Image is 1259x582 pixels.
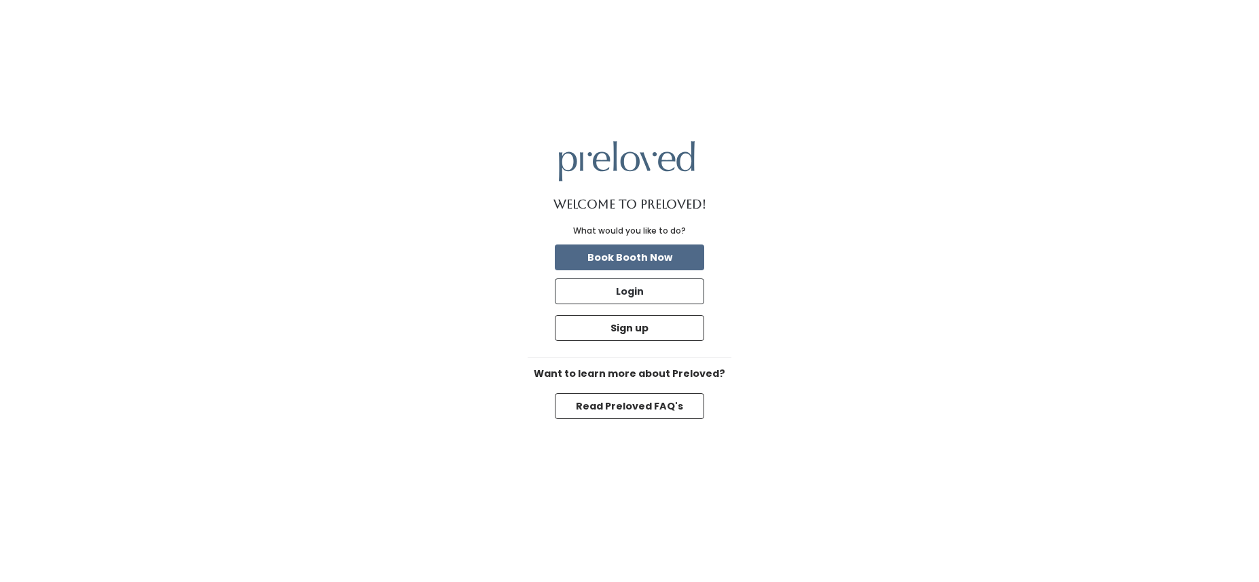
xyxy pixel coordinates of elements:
button: Sign up [555,315,704,341]
button: Book Booth Now [555,244,704,270]
a: Login [552,276,707,307]
img: preloved logo [559,141,695,181]
button: Login [555,278,704,304]
button: Read Preloved FAQ's [555,393,704,419]
a: Sign up [552,312,707,344]
div: What would you like to do? [573,225,686,237]
h1: Welcome to Preloved! [553,198,706,211]
h6: Want to learn more about Preloved? [528,369,731,380]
